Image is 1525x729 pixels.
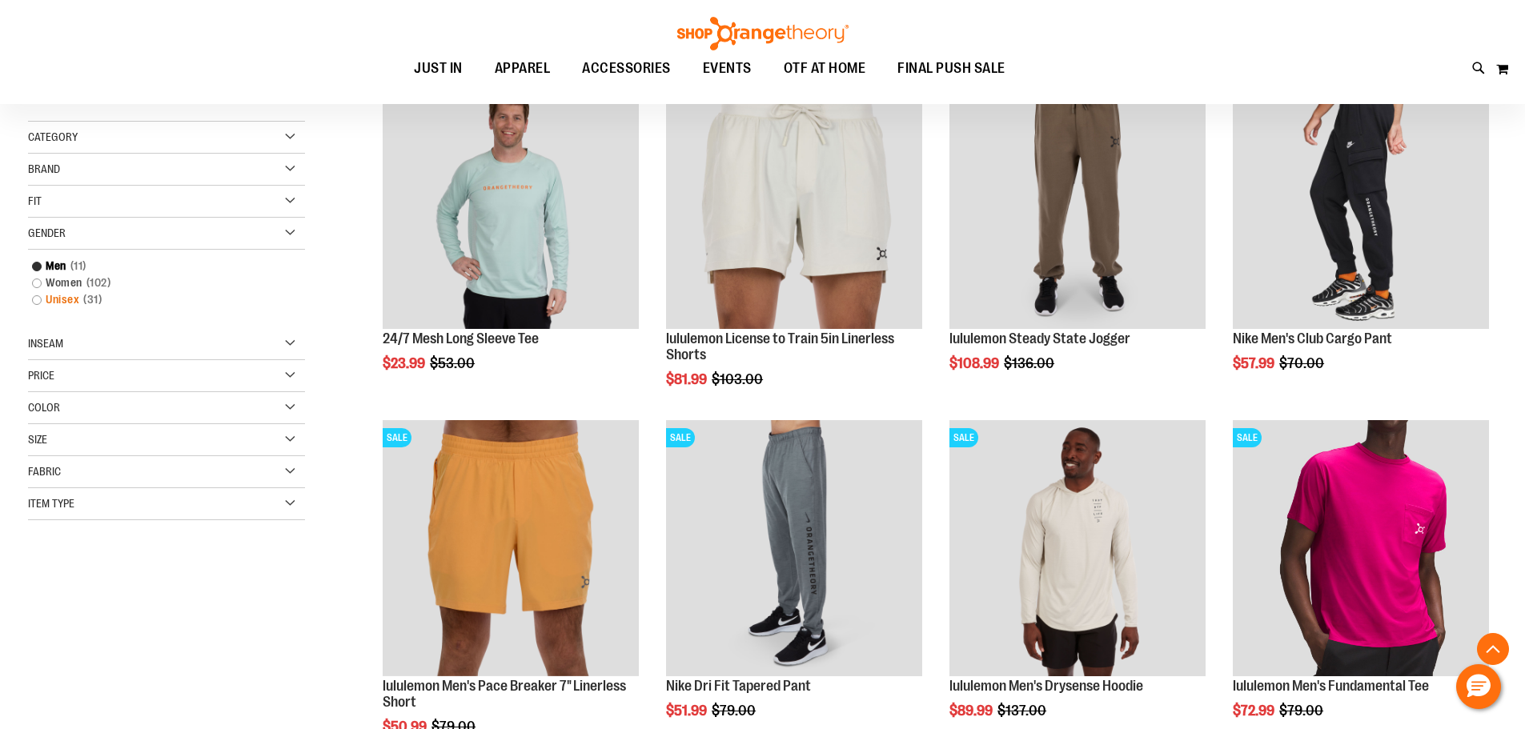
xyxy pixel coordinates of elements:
span: Fabric [28,465,61,478]
div: product [941,65,1214,412]
span: $72.99 [1233,703,1277,719]
a: lululemon Men's Pace Breaker 7" Linerless Short [383,678,626,710]
span: $79.00 [712,703,758,719]
span: APPAREL [495,50,551,86]
img: Shop Orangetheory [675,17,851,50]
a: lululemon Men's Drysense Hoodie [949,678,1143,694]
img: Product image for Nike Dri Fit Tapered Pant [666,420,922,676]
span: $108.99 [949,355,1001,371]
a: lululemon Steady State JoggerSALE [949,73,1206,331]
span: $51.99 [666,703,709,719]
img: Product image for lululemon Pace Breaker Short 7in Linerless [383,420,639,676]
span: EVENTS [703,50,752,86]
span: Gender [28,226,66,239]
span: $23.99 [383,355,427,371]
span: SALE [949,428,978,447]
img: Main Image of 1457095 [383,73,639,329]
a: Nike Dri Fit Tapered Pant [666,678,811,694]
a: Product image for Nike Mens Club Cargo PantSALE [1233,73,1489,331]
span: FINAL PUSH SALE [897,50,1005,86]
a: Product image for lululemon Pace Breaker Short 7in LinerlessSALE [383,420,639,679]
a: OTF lululemon Mens The Fundamental T Wild BerrySALE [1233,420,1489,679]
span: Inseam [28,337,63,350]
a: lululemon Steady State Jogger [949,330,1130,346]
div: product [658,65,930,427]
strong: Shopping Options [28,86,305,122]
a: Unisex31 [24,291,290,308]
span: 11 [66,258,90,274]
img: Product image for lululemon Mens Drysense Hoodie Bone [949,420,1206,676]
span: JUST IN [414,50,463,86]
div: product [1225,65,1497,412]
img: OTF lululemon Mens The Fundamental T Wild Berry [1233,420,1489,676]
span: OTF AT HOME [784,50,866,86]
span: $137.00 [997,703,1049,719]
a: Main Image of 1457095SALE [383,73,639,331]
button: Hello, have a question? Let’s chat. [1456,664,1501,709]
a: lululemon License to Train 5in Linerless ShortsSALE [666,73,922,331]
a: OTF AT HOME [768,50,882,87]
span: $53.00 [430,355,477,371]
a: 24/7 Mesh Long Sleeve Tee [383,330,539,346]
a: APPAREL [479,50,567,87]
span: $81.99 [666,371,709,387]
a: Nike Men's Club Cargo Pant [1233,330,1392,346]
span: Fit [28,194,42,207]
div: product [375,65,647,412]
img: lululemon License to Train 5in Linerless Shorts [666,73,922,329]
a: JUST IN [398,50,479,87]
span: SALE [1233,428,1262,447]
span: Category [28,130,78,143]
span: Size [28,433,47,446]
a: Men11 [24,258,290,274]
span: Color [28,401,60,414]
a: Product image for Nike Dri Fit Tapered PantSALE [666,420,922,679]
span: $79.00 [1279,703,1326,719]
span: $89.99 [949,703,995,719]
span: SALE [666,428,695,447]
span: 31 [79,291,106,308]
span: 102 [82,274,115,291]
a: Product image for lululemon Mens Drysense Hoodie BoneSALE [949,420,1206,679]
span: $136.00 [1004,355,1057,371]
a: lululemon Men's Fundamental Tee [1233,678,1429,694]
img: lululemon Steady State Jogger [949,73,1206,329]
span: SALE [383,428,411,447]
a: EVENTS [687,50,768,87]
span: Price [28,369,54,382]
a: FINAL PUSH SALE [881,50,1021,86]
span: ACCESSORIES [582,50,671,86]
span: $57.99 [1233,355,1277,371]
button: Back To Top [1477,633,1509,665]
span: $70.00 [1279,355,1326,371]
a: Women102 [24,274,290,291]
a: lululemon License to Train 5in Linerless Shorts [666,330,894,362]
span: Item Type [28,497,74,510]
a: ACCESSORIES [566,50,687,87]
img: Product image for Nike Mens Club Cargo Pant [1233,73,1489,329]
span: Brand [28,162,60,175]
span: $103.00 [712,371,765,387]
